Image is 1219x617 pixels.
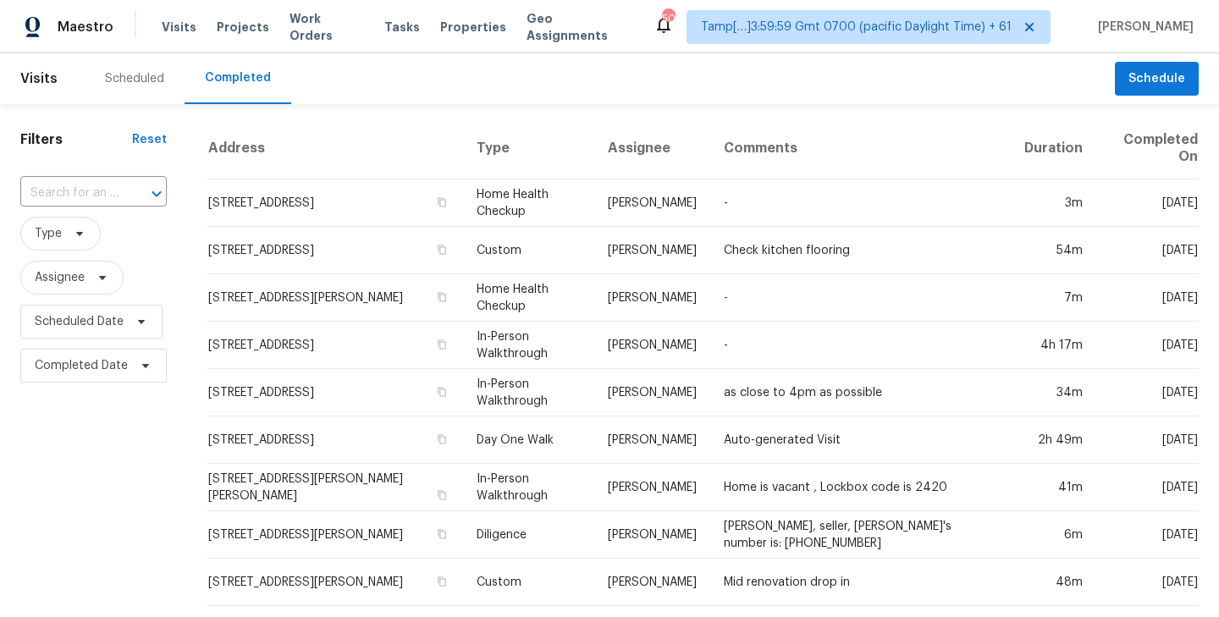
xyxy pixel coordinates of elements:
td: [DATE] [1096,369,1199,416]
td: [PERSON_NAME] [594,464,710,511]
td: 54m [1007,227,1096,274]
span: Visits [162,19,196,36]
td: [STREET_ADDRESS][PERSON_NAME] [207,274,463,322]
th: Address [207,118,463,179]
span: Visits [20,60,58,97]
td: Home Health Checkup [463,274,594,322]
th: Comments [710,118,1007,179]
td: [DATE] [1096,179,1199,227]
td: [PERSON_NAME] [594,227,710,274]
span: Type [35,225,62,242]
span: [PERSON_NAME] [1091,19,1194,36]
td: [PERSON_NAME] [594,274,710,322]
td: - [710,179,1007,227]
td: [PERSON_NAME] [594,369,710,416]
td: 2h 49m [1007,416,1096,464]
span: Completed Date [35,357,128,374]
span: Projects [217,19,269,36]
td: [STREET_ADDRESS][PERSON_NAME] [207,559,463,606]
td: [DATE] [1096,559,1199,606]
button: Copy Address [434,242,450,257]
td: [PERSON_NAME] [594,322,710,369]
h1: Filters [20,131,132,148]
button: Open [145,182,168,206]
td: 7m [1007,274,1096,322]
button: Copy Address [434,289,450,305]
td: Auto-generated Visit [710,416,1007,464]
td: [STREET_ADDRESS] [207,369,463,416]
span: Work Orders [290,10,364,44]
td: - [710,322,1007,369]
button: Copy Address [434,574,450,589]
span: Properties [440,19,506,36]
th: Completed On [1096,118,1199,179]
td: [PERSON_NAME] [594,416,710,464]
td: [DATE] [1096,274,1199,322]
th: Assignee [594,118,710,179]
td: In-Person Walkthrough [463,464,594,511]
td: 41m [1007,464,1096,511]
span: Tamp[…]3:59:59 Gmt 0700 (pacific Daylight Time) + 61 [701,19,1012,36]
td: 6m [1007,511,1096,559]
td: In-Person Walkthrough [463,322,594,369]
span: Schedule [1128,69,1185,90]
td: Custom [463,559,594,606]
td: as close to 4pm as possible [710,369,1007,416]
td: [PERSON_NAME] [594,559,710,606]
td: [DATE] [1096,416,1199,464]
td: Check kitchen flooring [710,227,1007,274]
span: Scheduled Date [35,313,124,330]
td: [DATE] [1096,464,1199,511]
td: [PERSON_NAME], seller, [PERSON_NAME]'s number is: [PHONE_NUMBER] [710,511,1007,559]
td: Diligence [463,511,594,559]
td: [PERSON_NAME] [594,179,710,227]
td: [PERSON_NAME] [594,511,710,559]
span: Assignee [35,269,85,286]
td: [STREET_ADDRESS][PERSON_NAME][PERSON_NAME] [207,464,463,511]
td: [DATE] [1096,511,1199,559]
button: Copy Address [434,195,450,210]
td: [DATE] [1096,227,1199,274]
td: [DATE] [1096,322,1199,369]
td: 34m [1007,369,1096,416]
td: Day One Walk [463,416,594,464]
td: [STREET_ADDRESS] [207,322,463,369]
button: Copy Address [434,384,450,399]
td: [STREET_ADDRESS] [207,416,463,464]
span: Geo Assignments [527,10,633,44]
div: 503 [662,10,674,27]
td: [STREET_ADDRESS][PERSON_NAME] [207,511,463,559]
td: [STREET_ADDRESS] [207,179,463,227]
td: 3m [1007,179,1096,227]
th: Type [463,118,594,179]
td: [STREET_ADDRESS] [207,227,463,274]
td: 4h 17m [1007,322,1096,369]
input: Search for an address... [20,180,119,207]
div: Reset [132,131,167,148]
button: Copy Address [434,432,450,447]
button: Schedule [1115,62,1199,96]
button: Copy Address [434,337,450,352]
td: Home Health Checkup [463,179,594,227]
td: - [710,274,1007,322]
th: Duration [1007,118,1096,179]
div: Completed [205,69,271,86]
td: Home is vacant , Lockbox code is 2420 [710,464,1007,511]
td: Mid renovation drop in [710,559,1007,606]
span: Maestro [58,19,113,36]
button: Copy Address [434,526,450,542]
span: Tasks [384,21,420,33]
div: Scheduled [105,70,164,87]
td: 48m [1007,559,1096,606]
button: Copy Address [434,488,450,503]
td: Custom [463,227,594,274]
td: In-Person Walkthrough [463,369,594,416]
